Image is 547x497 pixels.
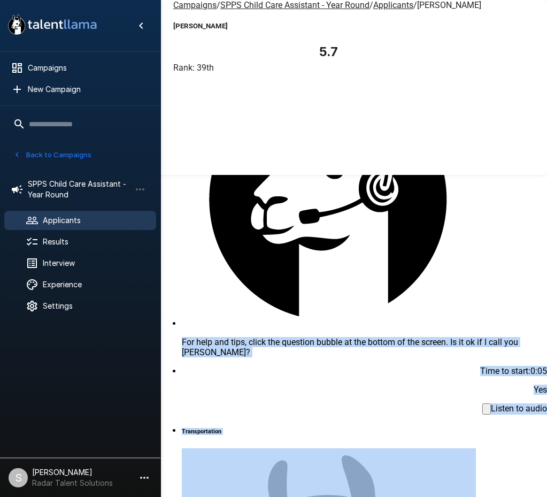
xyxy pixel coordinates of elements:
span: 0 : 05 [530,366,547,376]
h6: Transportation [182,428,221,435]
b: [PERSON_NAME] [173,22,228,30]
span: Time to start : [480,366,530,376]
p: For help and tips, click the question bubble at the bottom of the screen. Is it ok if I call you ... [182,337,547,357]
img: llama_clean.png [182,32,476,326]
p: Yes [534,385,547,395]
span: Listen to audio [491,403,547,414]
b: 5.7 [319,44,338,59]
span: Rank: 39th [173,63,214,73]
